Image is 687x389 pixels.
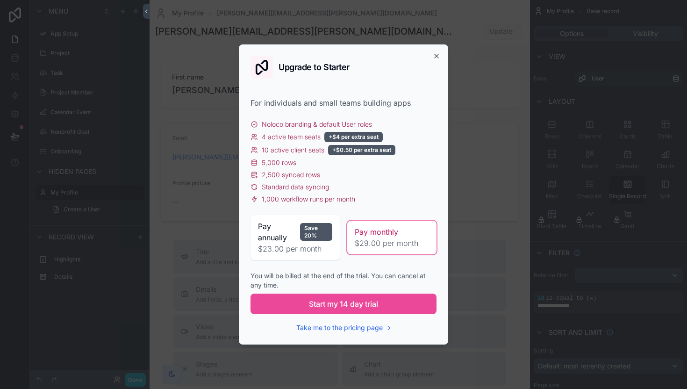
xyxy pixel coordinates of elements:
div: +$4 per extra seat [324,132,383,142]
div: You will be billed at the end of the trial. You can cancel at any time. [250,271,437,290]
button: Start my 14 day trial [250,294,437,314]
span: Pay annually [258,221,296,243]
div: +$0.50 per extra seat [328,145,395,155]
span: Noloco branding & default User roles [262,120,372,129]
button: Take me to the pricing page → [296,323,391,332]
span: Standard data syncing [262,182,329,192]
span: 10 active client seats [262,145,324,155]
h2: Upgrade to Starter [279,63,350,72]
span: $29.00 per month [355,238,429,249]
span: 2,500 synced rows [262,170,320,180]
span: 4 active team seats [262,132,321,142]
div: For individuals and small teams building apps [250,97,437,108]
span: 1,000 workflow runs per month [262,194,355,204]
span: Pay monthly [355,226,398,238]
span: 5,000 rows [262,158,296,167]
span: $23.00 per month [258,243,332,254]
span: Start my 14 day trial [309,298,378,310]
div: Save 20% [300,223,332,241]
